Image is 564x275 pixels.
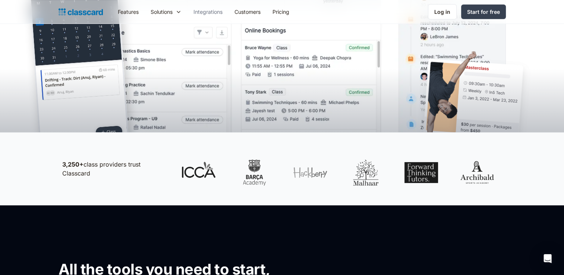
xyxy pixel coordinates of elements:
[229,3,267,20] a: Customers
[62,161,84,168] strong: 3,250+
[434,8,450,16] div: Log in
[62,160,167,178] p: class providers trust Classcard
[188,3,229,20] a: Integrations
[467,8,500,16] div: Start for free
[461,4,506,19] a: Start for free
[112,3,145,20] a: Features
[267,3,295,20] a: Pricing
[145,3,188,20] div: Solutions
[59,7,103,17] a: home
[151,8,173,16] div: Solutions
[428,4,457,19] a: Log in
[539,250,557,268] div: Open Intercom Messenger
